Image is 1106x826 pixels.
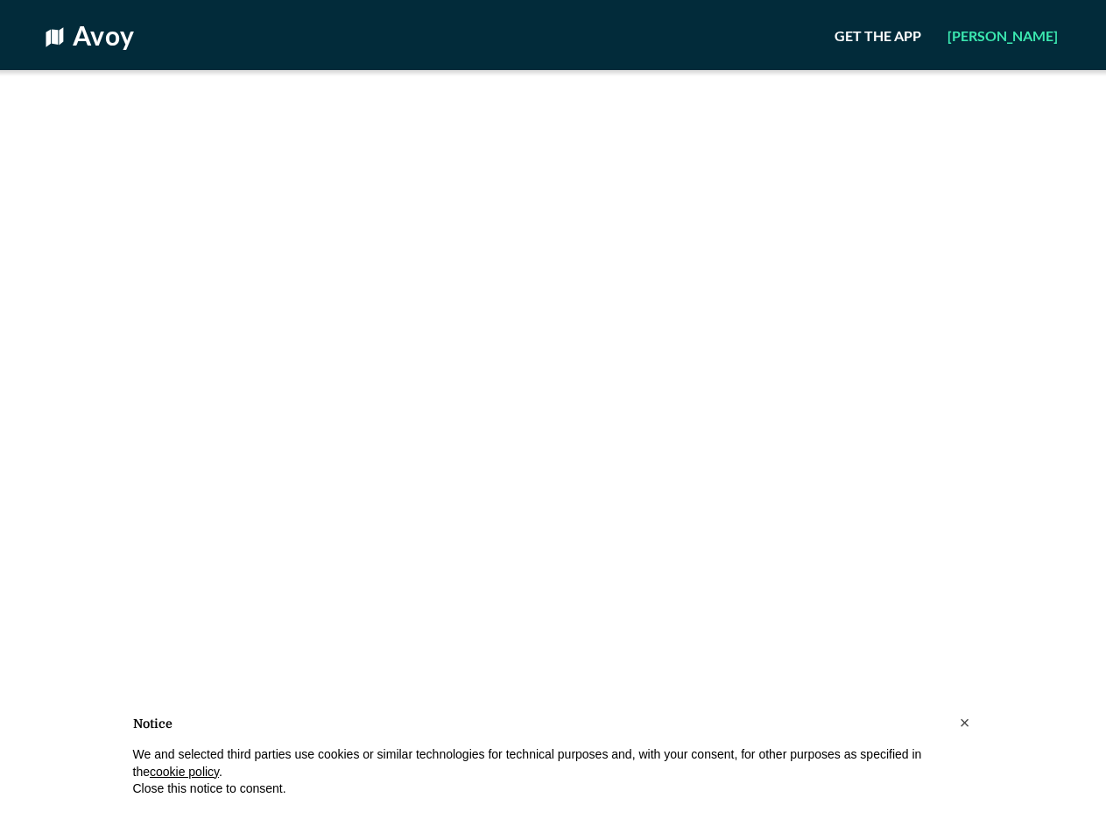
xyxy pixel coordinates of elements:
a: cookie policy [150,765,219,779]
span: [PERSON_NAME] [947,27,1058,44]
a: Avoy [73,19,134,51]
span: × [960,713,970,732]
h2: Notice [133,716,946,733]
p: We and selected third parties use cookies or similar technologies for technical purposes and, wit... [133,746,946,780]
p: Close this notice to consent. [133,780,946,798]
img: square-logo-100-white.0d111d7af839abe68fd5efc543d01054.svg [44,26,66,48]
button: Close this notice [951,709,979,737]
span: Get the App [835,27,921,44]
